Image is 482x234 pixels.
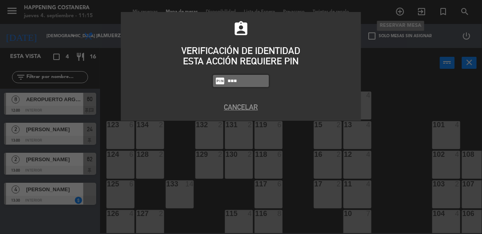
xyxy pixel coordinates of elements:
[215,76,225,86] i: fiber_pin
[127,46,355,56] div: VERIFICACIÓN DE IDENTIDAD
[227,76,267,86] input: 1234
[127,56,355,66] div: ESTA ACCIÓN REQUIERE PIN
[127,102,355,112] button: Cancelar
[233,20,249,37] i: assignment_ind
